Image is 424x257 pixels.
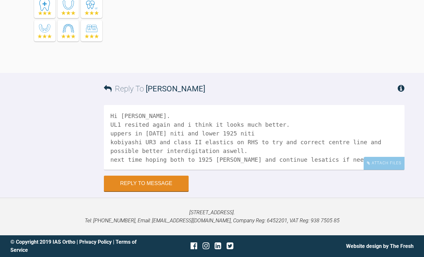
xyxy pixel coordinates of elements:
[146,84,205,93] span: [PERSON_NAME]
[104,105,405,170] textarea: Hi [PERSON_NAME]. UL1 resited again and i think it looks much better. uppers in [DATE] niti and l...
[364,157,405,169] div: Attach Files
[79,239,112,245] a: Privacy Policy
[104,83,205,95] h3: Reply To
[10,208,414,225] p: [STREET_ADDRESS]. Tel: [PHONE_NUMBER], Email: [EMAIL_ADDRESS][DOMAIN_NAME], Company Reg: 6452201,...
[346,243,414,249] a: Website design by The Fresh
[104,176,189,191] button: Reply to Message
[10,238,145,254] div: © Copyright 2019 IAS Ortho | |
